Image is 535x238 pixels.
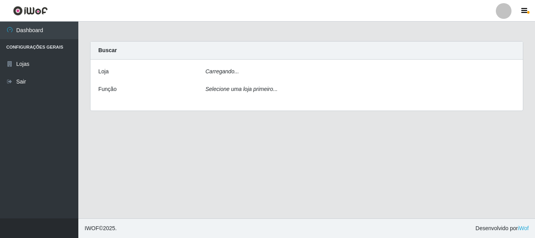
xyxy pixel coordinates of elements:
[85,224,117,233] span: © 2025 .
[13,6,48,16] img: CoreUI Logo
[98,67,108,76] label: Loja
[98,85,117,93] label: Função
[85,225,99,231] span: IWOF
[475,224,529,233] span: Desenvolvido por
[518,225,529,231] a: iWof
[98,47,117,53] strong: Buscar
[206,68,239,74] i: Carregando...
[206,86,278,92] i: Selecione uma loja primeiro...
